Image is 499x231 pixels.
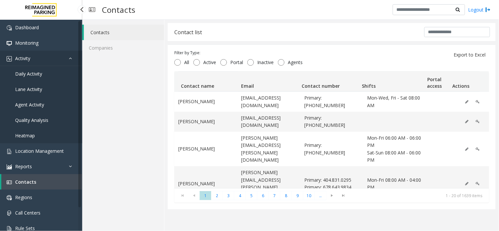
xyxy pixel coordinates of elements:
span: Primary: 404.831.0295 [304,176,359,184]
span: Mon-Fri 06:00 AM - 06:00 PM [367,134,422,149]
span: Page 4 [234,191,246,200]
td: [PERSON_NAME] [174,92,237,112]
input: Inactive [247,59,254,66]
span: Go to the next page [328,193,337,198]
img: 'icon' [7,195,12,200]
span: Inactive [254,59,277,66]
span: Page 11 [315,191,326,200]
span: Page 3 [223,191,234,200]
span: Agent Activity [15,102,44,108]
th: Email [238,72,299,91]
span: Regions [15,194,32,200]
button: Edit (disabled) [462,97,472,107]
span: Dashboard [15,24,39,31]
a: Companies [82,40,164,56]
button: Edit Portal Access (disabled) [472,97,483,107]
span: Active [200,59,219,66]
td: [PERSON_NAME][EMAIL_ADDRESS][PERSON_NAME][DOMAIN_NAME] [237,166,300,201]
th: Actions [450,72,480,91]
th: Portal access [420,72,450,91]
button: Edit Portal Access (disabled) [472,179,483,189]
div: Contact list [174,28,202,36]
div: Data table [174,71,489,188]
kendo-pager-info: 1 - 20 of 1639 items [353,193,483,198]
span: Page 1 [200,191,211,200]
span: Quality Analysis [15,117,48,123]
span: Go to the last page [338,191,349,200]
span: Lane Activity [15,86,42,92]
img: 'icon' [7,180,12,185]
span: Go to the next page [326,191,338,200]
span: Primary: 678.643.9834 [304,184,359,191]
span: Mon-Wed, Fri - Sat 08:00 AM [367,94,422,109]
span: Location Management [15,148,64,154]
img: 'icon' [7,149,12,154]
span: Page 7 [269,191,280,200]
span: Daily Activity [15,71,42,77]
button: Edit (disabled) [462,179,472,189]
span: Page 5 [246,191,257,200]
th: Contact number [299,72,359,91]
button: Edit (disabled) [462,117,472,127]
input: Active [193,59,200,66]
img: pageIcon [89,2,95,18]
h3: Contacts [99,2,138,18]
span: All [181,59,192,66]
span: Page 8 [280,191,292,200]
span: Primary: 404-409-1757 [304,142,359,156]
span: Heatmap [15,132,35,139]
td: [PERSON_NAME] [174,132,237,167]
span: Activity [15,55,30,61]
div: Filter by Type: [174,50,306,56]
span: Contacts [15,179,36,185]
td: [EMAIL_ADDRESS][DOMAIN_NAME] [237,112,300,132]
img: 'icon' [7,211,12,216]
button: Edit Portal Access (disabled) [472,117,483,127]
span: Page 10 [303,191,315,200]
span: Page 6 [257,191,269,200]
a: Logout [468,6,491,13]
span: Mon-Fri 08:00 AM - 04:00 PM [367,176,422,191]
span: Reports [15,163,32,170]
span: Page 2 [211,191,223,200]
input: Portal [220,59,227,66]
span: Monitoring [15,40,38,46]
img: 'icon' [7,56,12,61]
span: Sat-Sun 08:00 AM - 06:00 PM [367,149,422,164]
span: Primary: 404-597-0824 [304,94,359,109]
input: All [174,59,181,66]
img: 'icon' [7,41,12,46]
td: [PERSON_NAME] [174,166,237,201]
span: Go to the last page [339,193,348,198]
span: Page 9 [292,191,303,200]
span: Primary: 404-688-6492 [304,114,359,129]
img: 'icon' [7,25,12,31]
span: Call Centers [15,210,40,216]
button: Edit (disabled) [462,144,472,154]
img: 'icon' [7,164,12,170]
a: Contacts [84,25,164,40]
th: Shifts [359,72,419,91]
td: [PERSON_NAME][EMAIL_ADDRESS][PERSON_NAME][DOMAIN_NAME] [237,132,300,167]
th: Contact name [178,72,238,91]
button: Edit Portal Access (disabled) [472,144,483,154]
span: Portal [227,59,246,66]
span: Agents [285,59,306,66]
a: Contacts [1,174,82,190]
button: Export to Excel [450,50,490,60]
td: [EMAIL_ADDRESS][DOMAIN_NAME] [237,92,300,112]
input: Agents [278,59,285,66]
td: [PERSON_NAME] [174,112,237,132]
img: logout [486,6,491,13]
